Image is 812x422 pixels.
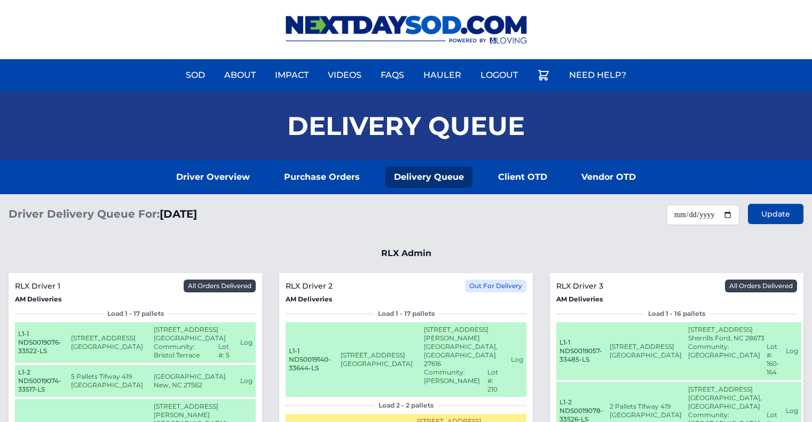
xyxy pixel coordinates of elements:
a: Hauler [417,62,468,88]
span: Load 2 - 2 pallets [374,401,438,410]
span: [STREET_ADDRESS] [GEOGRAPHIC_DATA] [610,343,682,359]
span: Lot #: 210 [487,368,504,394]
span: RLX Driver 2 [286,281,333,291]
span: [STREET_ADDRESS] [GEOGRAPHIC_DATA] [154,325,226,342]
button: Log [786,347,798,355]
span: Out For Delivery [465,280,526,292]
span: [STREET_ADDRESS] [GEOGRAPHIC_DATA], [GEOGRAPHIC_DATA] [688,385,762,410]
span: Community: Bristol Terrace [154,343,212,360]
span: L1-1 NDS0019076-33522-LS [18,330,61,355]
span: RLX Driver 1 [15,281,60,291]
button: Update [748,204,803,224]
span: Load 1 - 17 pallets [103,309,168,318]
span: 5 Pallets Tifway 419 [GEOGRAPHIC_DATA] [71,372,143,389]
span: L1-1 NDS0019140-33644-LS [289,347,331,372]
span: Lot #: 5 [218,343,234,360]
span: Community: [PERSON_NAME] [424,368,481,394]
h1: Delivery Queue [287,113,525,139]
span: Community: [GEOGRAPHIC_DATA] [688,343,760,377]
button: Log [240,338,253,347]
span: Update [761,209,790,219]
span: [STREET_ADDRESS] [GEOGRAPHIC_DATA] [71,334,143,351]
span: Driver Delivery Queue For: [9,208,160,220]
span: All Orders Delivered [184,280,256,292]
span: RLX Driver 3 [556,281,603,291]
button: Log [511,355,523,364]
a: Sod [179,62,211,88]
a: About [218,62,262,88]
a: Videos [321,62,368,88]
a: Delivery Queue [385,166,472,188]
a: Need Help? [563,62,633,88]
button: Log [786,407,798,415]
a: Purchase Orders [275,166,368,188]
span: [GEOGRAPHIC_DATA] New, NC 27562 [154,372,226,389]
span: [STREET_ADDRESS] [GEOGRAPHIC_DATA] [341,351,413,368]
span: L1-2 NDS0019074-33517-LS [18,368,61,393]
h1: [DATE] [9,206,197,221]
span: Load 1 - 16 pallets [644,309,709,318]
a: Driver Overview [168,166,258,188]
a: Impact [269,62,315,88]
a: Client OTD [490,166,556,188]
span: [STREET_ADDRESS][PERSON_NAME] [GEOGRAPHIC_DATA], [GEOGRAPHIC_DATA] 27616 [424,325,498,368]
span: Load 1 - 17 pallets [374,309,439,318]
span: AM Deliveries [556,295,603,303]
span: AM Deliveries [15,295,61,303]
a: FAQs [374,62,411,88]
span: All Orders Delivered [725,280,797,292]
span: AM Deliveries [286,295,332,303]
a: Logout [474,62,524,88]
span: L1-1 NDS0019057-33485-LS [559,338,602,363]
span: Lot #: 160-164 [767,343,779,377]
h1: RLX Admin [9,247,803,260]
span: [STREET_ADDRESS] Sherrills Ford, NC 28673 [688,325,764,342]
a: Vendor OTD [573,166,644,188]
button: Log [240,377,253,385]
span: 2 Pallets Tifway 419 [GEOGRAPHIC_DATA] [610,402,682,419]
